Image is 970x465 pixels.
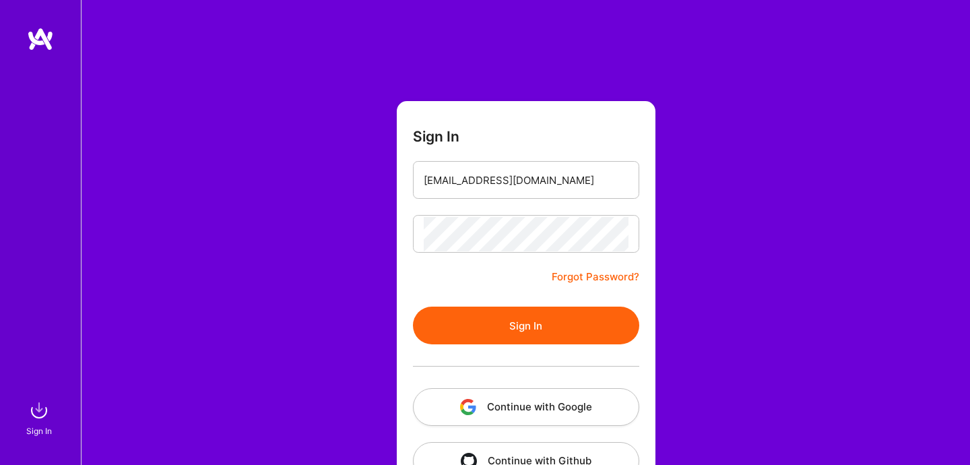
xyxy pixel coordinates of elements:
[460,399,476,415] img: icon
[413,388,639,426] button: Continue with Google
[413,128,459,145] h3: Sign In
[26,397,53,424] img: sign in
[27,27,54,51] img: logo
[552,269,639,285] a: Forgot Password?
[28,397,53,438] a: sign inSign In
[413,307,639,344] button: Sign In
[424,163,628,197] input: Email...
[26,424,52,438] div: Sign In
